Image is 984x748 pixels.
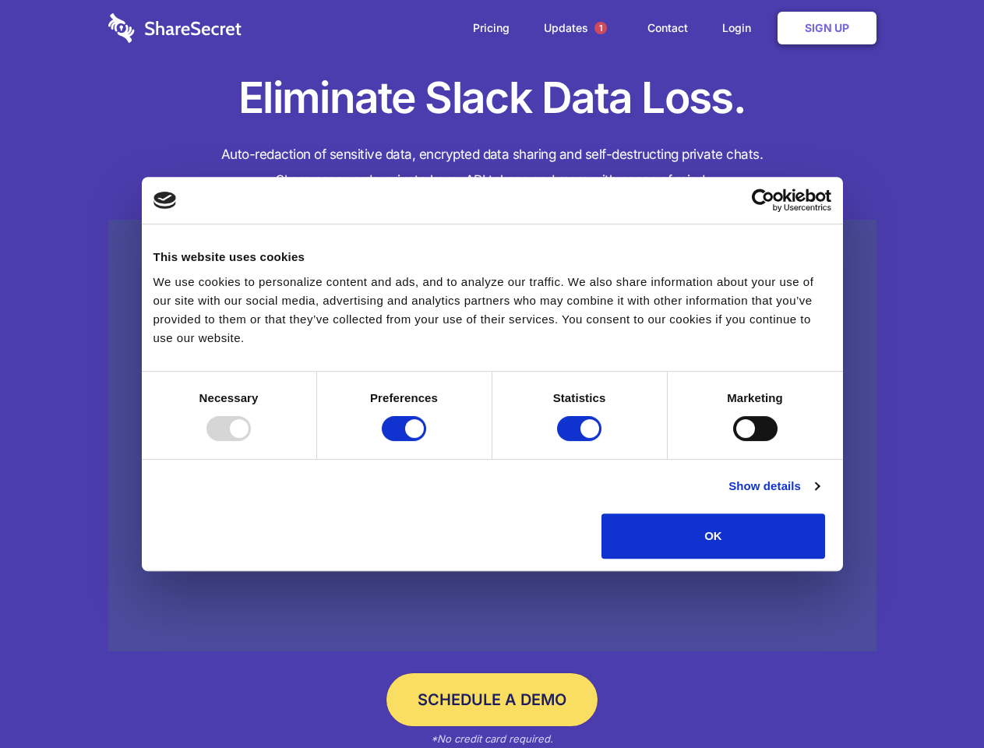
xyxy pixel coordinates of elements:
h1: Eliminate Slack Data Loss. [108,70,876,126]
em: *No credit card required. [431,732,553,745]
div: We use cookies to personalize content and ads, and to analyze our traffic. We also share informat... [153,273,831,348]
a: Show details [728,477,819,496]
span: 1 [594,22,607,34]
h4: Auto-redaction of sensitive data, encrypted data sharing and self-destructing private chats. Shar... [108,142,876,193]
div: This website uses cookies [153,248,831,266]
a: Contact [632,4,704,52]
button: OK [601,513,825,559]
strong: Preferences [370,391,438,404]
a: Login [707,4,774,52]
img: logo [153,192,177,209]
img: logo-wordmark-white-trans-d4663122ce5f474addd5e946df7df03e33cb6a1c49d2221995e7729f52c070b2.svg [108,13,242,43]
a: Sign Up [778,12,876,44]
a: Schedule a Demo [386,673,598,726]
a: Pricing [457,4,525,52]
strong: Statistics [553,391,606,404]
a: Usercentrics Cookiebot - opens in a new window [695,189,831,212]
a: Wistia video thumbnail [108,220,876,652]
strong: Necessary [199,391,259,404]
strong: Marketing [727,391,783,404]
